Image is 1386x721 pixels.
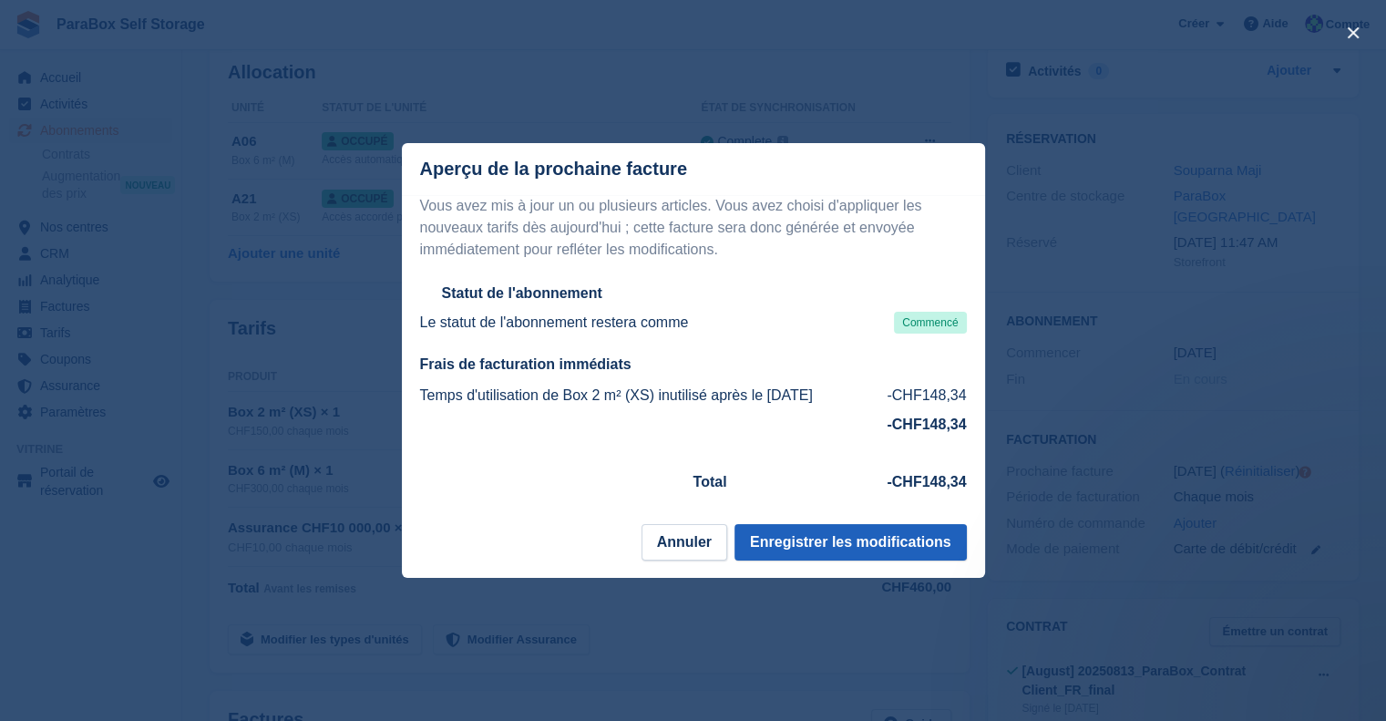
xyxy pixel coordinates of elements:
td: Temps d'utilisation de Box 2 m² (XS) inutilisé après le [DATE] [420,381,875,410]
button: Enregistrer les modifications [734,524,967,561]
p: Le statut de l'abonnement restera comme [420,312,689,334]
p: Aperçu de la prochaine facture [420,159,687,180]
button: Annuler [642,524,727,561]
h2: Frais de facturation immédiats [420,355,967,374]
h2: Statut de l'abonnement [442,284,602,303]
strong: Total [693,474,727,489]
td: -CHF148,34 [875,381,967,410]
button: close [1339,18,1368,47]
span: Commencé [894,312,966,334]
strong: -CHF148,34 [887,474,966,489]
p: Vous avez mis à jour un ou plusieurs articles. Vous avez choisi d'appliquer les nouveaux tarifs d... [420,195,967,261]
strong: -CHF148,34 [887,417,966,432]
